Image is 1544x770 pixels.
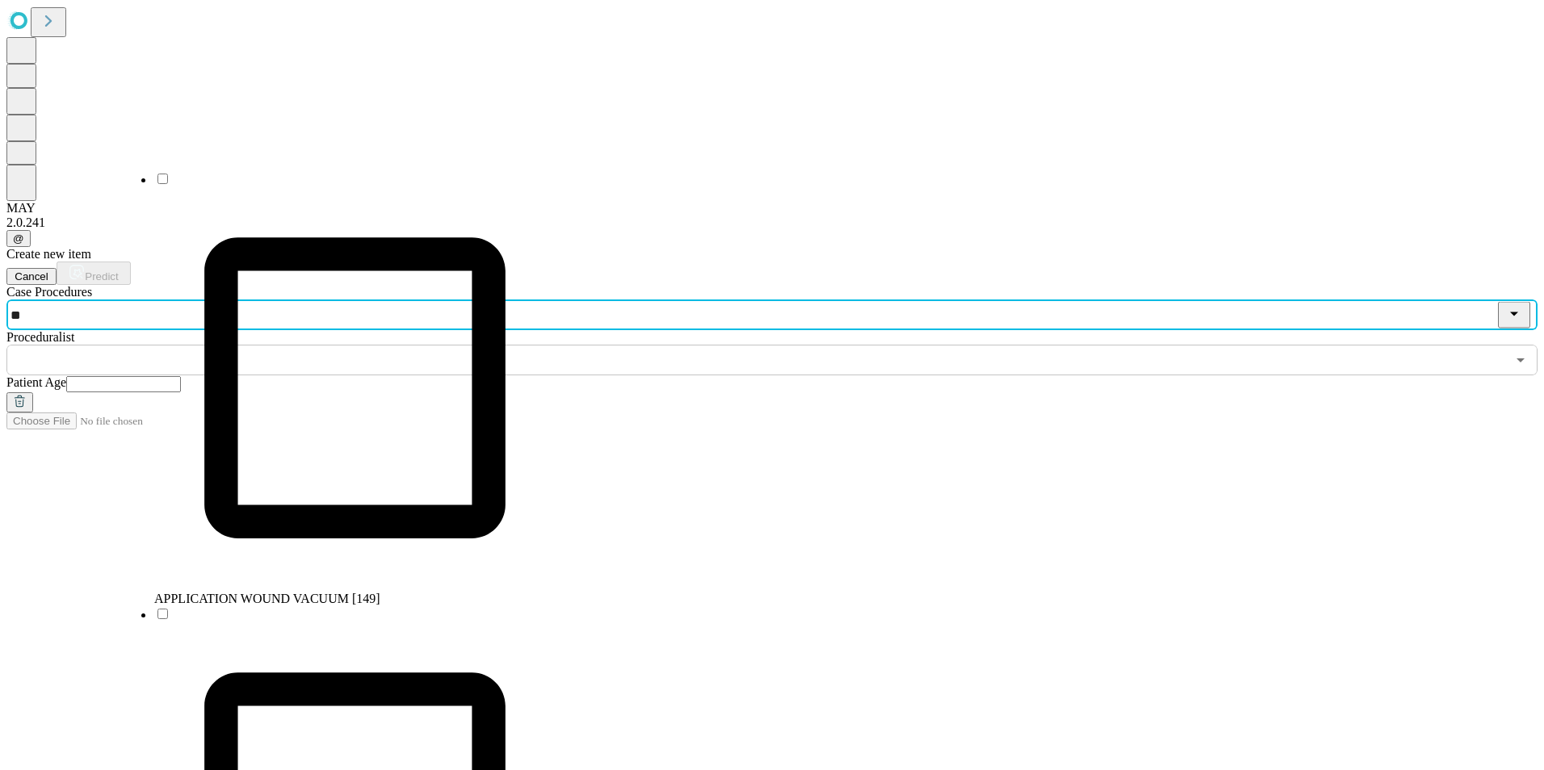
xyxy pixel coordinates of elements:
[6,330,74,344] span: Proceduralist
[13,232,24,245] span: @
[57,262,131,285] button: Predict
[154,592,380,605] span: APPLICATION WOUND VACUUM [149]
[15,270,48,282] span: Cancel
[85,270,118,282] span: Predict
[6,285,92,299] span: Scheduled Procedure
[6,268,57,285] button: Cancel
[6,375,66,389] span: Patient Age
[6,230,31,247] button: @
[1498,302,1530,329] button: Close
[6,247,91,261] span: Create new item
[6,216,1538,230] div: 2.0.241
[6,201,1538,216] div: MAY
[1509,349,1532,371] button: Open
